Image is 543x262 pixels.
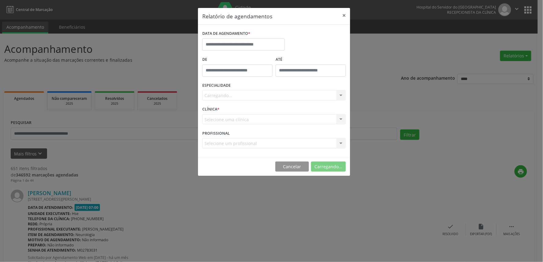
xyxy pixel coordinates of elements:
label: CLÍNICA [202,105,219,114]
button: Close [338,8,350,23]
label: DATA DE AGENDAMENTO [202,29,250,38]
label: ESPECIALIDADE [202,81,231,90]
label: De [202,55,273,64]
label: ATÉ [276,55,346,64]
label: PROFISSIONAL [202,129,230,138]
h5: Relatório de agendamentos [202,12,272,20]
button: Carregando... [311,162,346,172]
button: Cancelar [275,162,309,172]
